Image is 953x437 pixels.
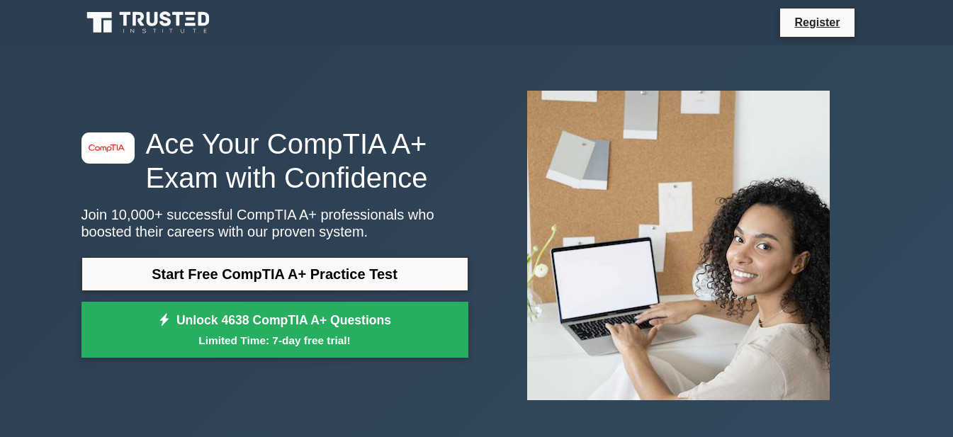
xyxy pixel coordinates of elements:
[81,127,468,195] h1: Ace Your CompTIA A+ Exam with Confidence
[99,332,451,348] small: Limited Time: 7-day free trial!
[81,302,468,358] a: Unlock 4638 CompTIA A+ QuestionsLimited Time: 7-day free trial!
[786,13,848,31] a: Register
[81,257,468,291] a: Start Free CompTIA A+ Practice Test
[81,206,468,240] p: Join 10,000+ successful CompTIA A+ professionals who boosted their careers with our proven system.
